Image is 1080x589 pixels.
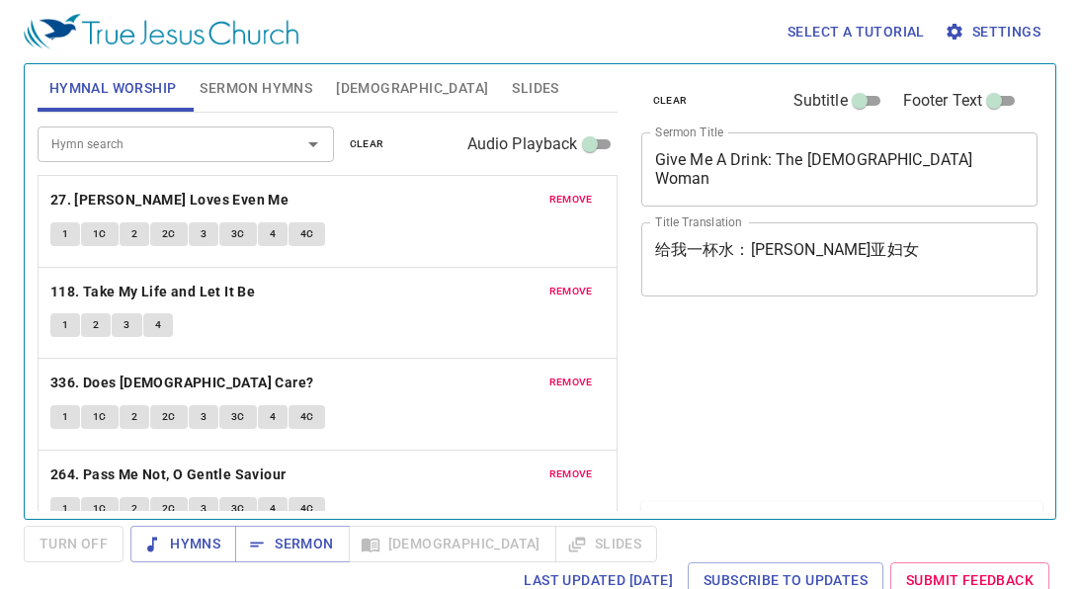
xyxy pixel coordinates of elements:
[270,225,276,243] span: 4
[50,280,255,304] b: 118. Take My Life and Let It Be
[50,463,290,487] button: 264. Pass Me Not, O Gentle Saviour
[231,408,245,426] span: 3C
[146,532,220,556] span: Hymns
[49,76,177,101] span: Hymnal Worship
[231,500,245,518] span: 3C
[131,500,137,518] span: 2
[549,465,593,483] span: remove
[50,371,314,395] b: 336. Does [DEMOGRAPHIC_DATA] Care?
[131,225,137,243] span: 2
[50,463,287,487] b: 264. Pass Me Not, O Gentle Saviour
[903,89,983,113] span: Footer Text
[300,225,314,243] span: 4C
[93,316,99,334] span: 2
[62,225,68,243] span: 1
[162,225,176,243] span: 2C
[641,89,700,113] button: clear
[299,130,327,158] button: Open
[258,497,288,521] button: 4
[150,405,188,429] button: 2C
[289,497,326,521] button: 4C
[270,408,276,426] span: 4
[338,132,396,156] button: clear
[150,222,188,246] button: 2C
[251,532,333,556] span: Sermon
[258,222,288,246] button: 4
[201,500,207,518] span: 3
[162,408,176,426] span: 2C
[653,92,688,110] span: clear
[50,222,80,246] button: 1
[81,313,111,337] button: 2
[162,500,176,518] span: 2C
[120,222,149,246] button: 2
[81,222,119,246] button: 1C
[538,188,605,211] button: remove
[130,526,236,562] button: Hymns
[50,188,292,212] button: 27. [PERSON_NAME] Loves Even Me
[24,14,298,49] img: True Jesus Church
[200,76,312,101] span: Sermon Hymns
[300,500,314,518] span: 4C
[219,405,257,429] button: 3C
[231,225,245,243] span: 3C
[155,316,161,334] span: 4
[793,89,848,113] span: Subtitle
[780,14,933,50] button: Select a tutorial
[50,280,259,304] button: 118. Take My Life and Let It Be
[112,313,141,337] button: 3
[655,240,1025,278] textarea: 给我一杯水：[PERSON_NAME]亚妇女
[258,405,288,429] button: 4
[81,405,119,429] button: 1C
[62,408,68,426] span: 1
[50,371,317,395] button: 336. Does [DEMOGRAPHIC_DATA] Care?
[124,316,129,334] span: 3
[549,191,593,209] span: remove
[93,225,107,243] span: 1C
[549,283,593,300] span: remove
[201,225,207,243] span: 3
[467,132,578,156] span: Audio Playback
[189,405,218,429] button: 3
[93,500,107,518] span: 1C
[50,188,289,212] b: 27. [PERSON_NAME] Loves Even Me
[336,76,488,101] span: [DEMOGRAPHIC_DATA]
[143,313,173,337] button: 4
[633,317,961,494] iframe: from-child
[201,408,207,426] span: 3
[235,526,349,562] button: Sermon
[219,222,257,246] button: 3C
[538,463,605,486] button: remove
[120,405,149,429] button: 2
[549,374,593,391] span: remove
[189,497,218,521] button: 3
[120,497,149,521] button: 2
[62,500,68,518] span: 1
[189,222,218,246] button: 3
[131,408,137,426] span: 2
[350,135,384,153] span: clear
[512,76,558,101] span: Slides
[270,500,276,518] span: 4
[50,313,80,337] button: 1
[289,405,326,429] button: 4C
[655,150,1025,188] textarea: Give Me A Drink: The [DEMOGRAPHIC_DATA] Woman
[538,280,605,303] button: remove
[788,20,925,44] span: Select a tutorial
[50,405,80,429] button: 1
[81,497,119,521] button: 1C
[941,14,1048,50] button: Settings
[949,20,1040,44] span: Settings
[300,408,314,426] span: 4C
[93,408,107,426] span: 1C
[219,497,257,521] button: 3C
[538,371,605,394] button: remove
[289,222,326,246] button: 4C
[50,497,80,521] button: 1
[150,497,188,521] button: 2C
[62,316,68,334] span: 1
